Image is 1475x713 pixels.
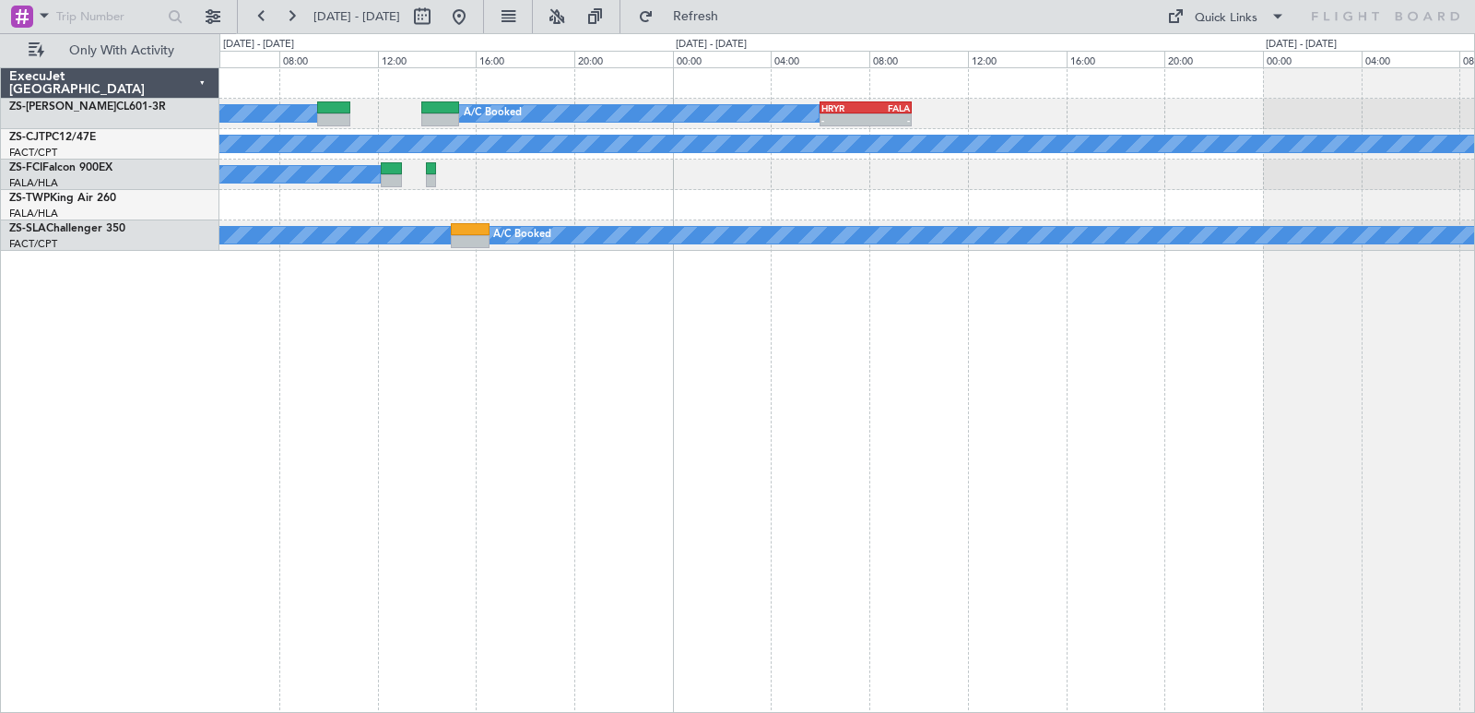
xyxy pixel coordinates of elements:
[9,132,45,143] span: ZS-CJT
[9,176,58,190] a: FALA/HLA
[657,10,735,23] span: Refresh
[630,2,740,31] button: Refresh
[1067,51,1165,67] div: 16:00
[869,51,968,67] div: 08:00
[56,3,162,30] input: Trip Number
[9,223,46,234] span: ZS-SLA
[9,162,112,173] a: ZS-FCIFalcon 900EX
[48,44,195,57] span: Only With Activity
[9,193,116,204] a: ZS-TWPKing Air 260
[378,51,477,67] div: 12:00
[476,51,574,67] div: 16:00
[968,51,1067,67] div: 12:00
[313,8,400,25] span: [DATE] - [DATE]
[223,37,294,53] div: [DATE] - [DATE]
[9,207,58,220] a: FALA/HLA
[9,237,57,251] a: FACT/CPT
[866,102,910,113] div: FALA
[9,193,50,204] span: ZS-TWP
[673,51,772,67] div: 00:00
[1362,51,1460,67] div: 04:00
[574,51,673,67] div: 20:00
[1263,51,1362,67] div: 00:00
[20,36,200,65] button: Only With Activity
[464,100,522,127] div: A/C Booked
[279,51,378,67] div: 08:00
[181,51,279,67] div: 04:00
[866,114,910,125] div: -
[9,132,96,143] a: ZS-CJTPC12/47E
[9,162,42,173] span: ZS-FCI
[676,37,747,53] div: [DATE] - [DATE]
[771,51,869,67] div: 04:00
[1266,37,1337,53] div: [DATE] - [DATE]
[493,221,551,249] div: A/C Booked
[1158,2,1294,31] button: Quick Links
[9,146,57,160] a: FACT/CPT
[821,114,866,125] div: -
[1164,51,1263,67] div: 20:00
[9,223,125,234] a: ZS-SLAChallenger 350
[9,101,116,113] span: ZS-[PERSON_NAME]
[9,101,166,113] a: ZS-[PERSON_NAME]CL601-3R
[1195,9,1257,28] div: Quick Links
[821,102,866,113] div: HRYR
